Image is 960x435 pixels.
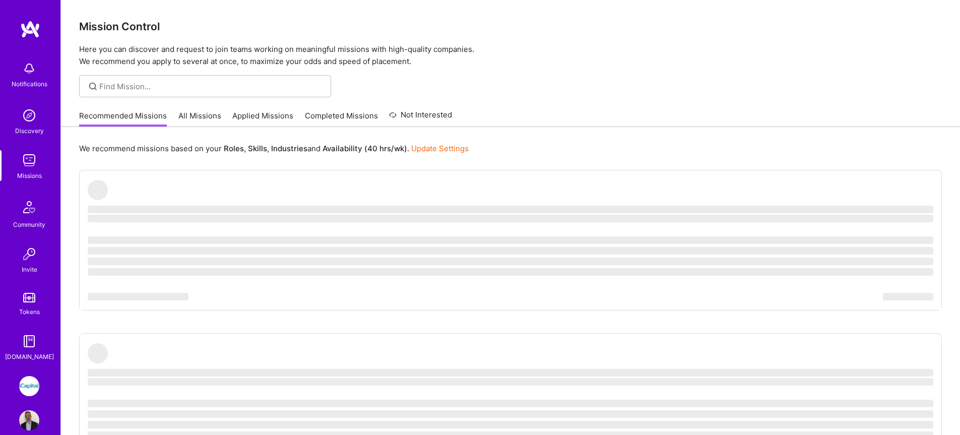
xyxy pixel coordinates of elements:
img: iCapital: Building an Alternative Investment Marketplace [19,376,39,396]
a: Update Settings [411,144,469,153]
a: All Missions [178,110,221,127]
div: Community [13,219,45,230]
div: Notifications [12,79,47,89]
img: guide book [19,331,39,351]
b: Roles [224,144,244,153]
div: Discovery [15,126,44,136]
p: Here you can discover and request to join teams working on meaningful missions with high-quality ... [79,43,942,68]
div: Missions [17,170,42,181]
a: Recommended Missions [79,110,167,127]
a: User Avatar [17,410,42,430]
i: icon SearchGrey [87,81,99,92]
b: Skills [248,144,267,153]
img: discovery [19,105,39,126]
div: [DOMAIN_NAME] [5,351,54,362]
div: Tokens [19,306,40,317]
a: Not Interested [389,109,452,127]
img: logo [20,20,40,38]
a: Applied Missions [232,110,293,127]
h3: Mission Control [79,20,942,33]
input: Find Mission... [99,81,324,92]
img: teamwork [19,150,39,170]
div: Invite [22,264,37,275]
img: Invite [19,244,39,264]
a: Completed Missions [305,110,378,127]
p: We recommend missions based on your , , and . [79,143,469,154]
img: bell [19,58,39,79]
b: Industries [271,144,307,153]
img: User Avatar [19,410,39,430]
b: Availability (40 hrs/wk) [323,144,407,153]
img: tokens [23,293,35,302]
a: iCapital: Building an Alternative Investment Marketplace [17,376,42,396]
img: Community [17,195,41,219]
